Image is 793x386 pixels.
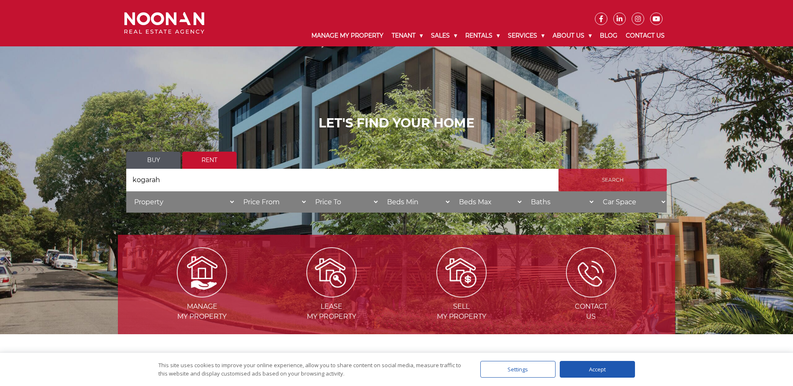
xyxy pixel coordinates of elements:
img: Lease my property [306,247,357,297]
div: This site uses cookies to improve your online experience, allow you to share content on social me... [158,361,464,378]
a: Sell my property Sellmy Property [398,268,525,320]
span: Contact Us [527,302,655,322]
a: Contact Us [622,25,669,46]
a: Buy [126,152,181,169]
div: Settings [480,361,556,378]
img: Noonan Real Estate Agency [124,12,204,34]
img: Manage my Property [177,247,227,297]
a: Rent [182,152,237,169]
a: Lease my property Leasemy Property [268,268,395,320]
img: Sell my property [436,247,487,297]
span: Manage my Property [138,302,266,322]
input: Search by suburb, postcode or area [126,169,558,191]
a: Rentals [461,25,504,46]
a: Manage my Property Managemy Property [138,268,266,320]
a: Tenant [388,25,427,46]
img: ICONS [566,247,616,297]
a: ICONS ContactUs [527,268,655,320]
a: About Us [548,25,596,46]
h1: LET'S FIND YOUR HOME [126,116,667,131]
a: Manage My Property [307,25,388,46]
a: Blog [596,25,622,46]
a: Services [504,25,548,46]
span: Sell my Property [398,302,525,322]
a: Sales [427,25,461,46]
input: Search [558,169,667,191]
span: Lease my Property [268,302,395,322]
div: Accept [560,361,635,378]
